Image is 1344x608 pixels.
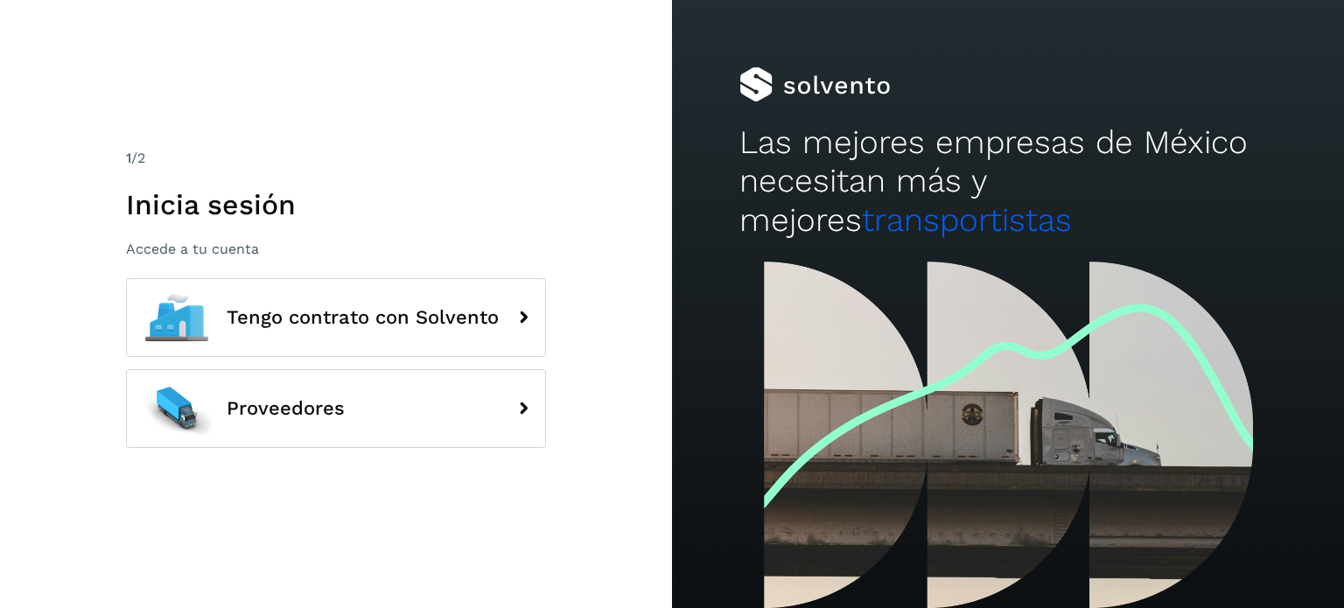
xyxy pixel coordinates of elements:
[126,278,546,357] button: Tengo contrato con Solvento
[126,369,546,448] button: Proveedores
[126,150,131,166] span: 1
[862,201,1072,239] span: transportistas
[126,148,546,169] div: /2
[739,123,1277,240] h2: Las mejores empresas de México necesitan más y mejores
[126,241,546,257] p: Accede a tu cuenta
[227,307,499,328] span: Tengo contrato con Solvento
[126,188,546,221] h1: Inicia sesión
[227,398,345,419] span: Proveedores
